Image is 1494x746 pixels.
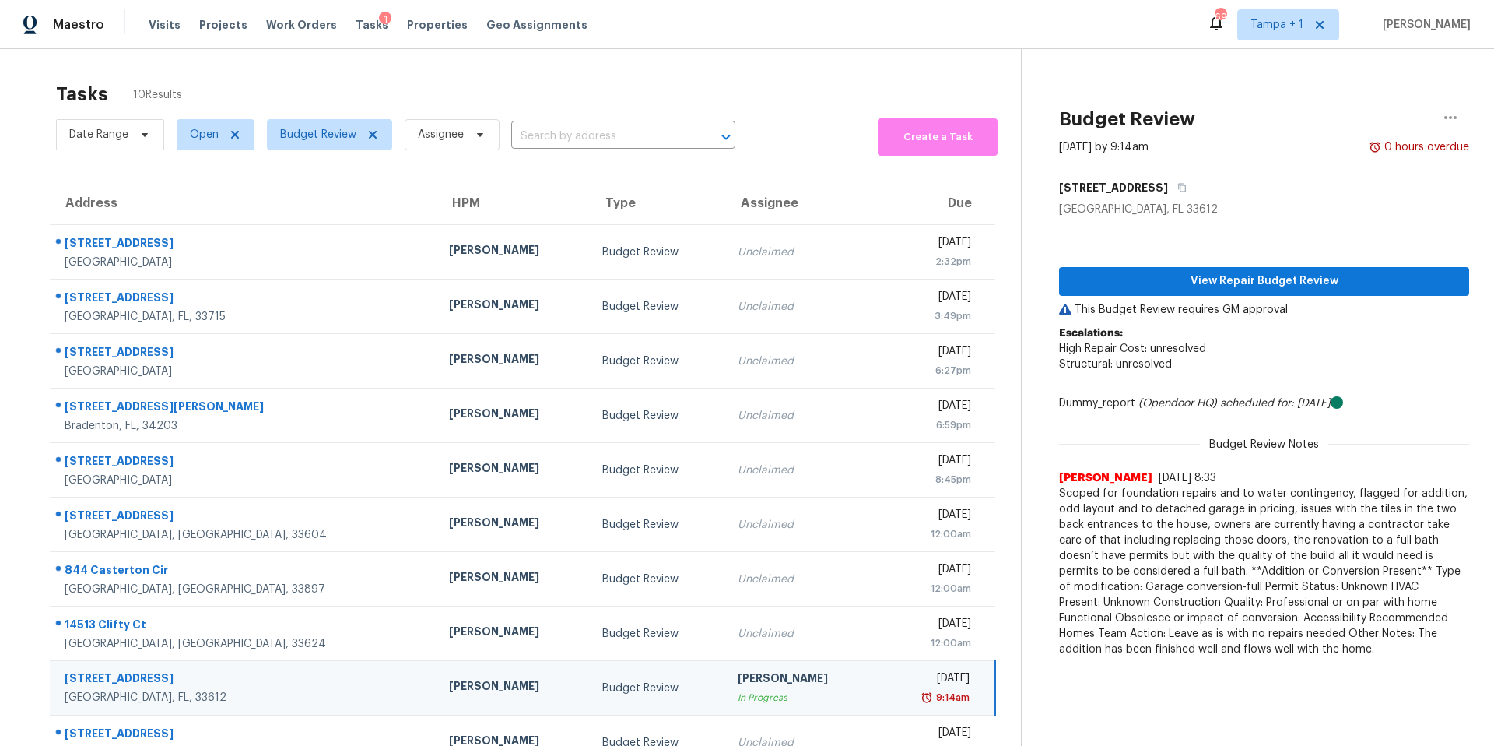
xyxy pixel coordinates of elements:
[65,255,424,270] div: [GEOGRAPHIC_DATA]
[65,418,424,434] div: Bradenton, FL, 34203
[892,725,971,744] div: [DATE]
[892,635,971,651] div: 12:00am
[511,125,692,149] input: Search by address
[1168,174,1189,202] button: Copy Address
[892,670,970,690] div: [DATE]
[878,118,998,156] button: Create a Task
[602,463,713,478] div: Budget Review
[1220,398,1331,409] i: scheduled for: [DATE]
[892,561,971,581] div: [DATE]
[738,463,867,478] div: Unclaimed
[65,309,424,325] div: [GEOGRAPHIC_DATA], FL, 33715
[1059,343,1206,354] span: High Repair Cost: unresolved
[602,245,713,260] div: Budget Review
[418,127,464,143] span: Assignee
[921,690,933,706] img: Overdue Alarm Icon
[738,690,867,706] div: In Progress
[1059,486,1469,657] span: Scoped for foundation repairs and to water contingency, flagged for addition, odd layout and to d...
[738,517,867,533] div: Unclaimed
[892,472,971,487] div: 8:45pm
[50,181,437,225] th: Address
[892,254,971,269] div: 2:32pm
[892,616,971,635] div: [DATE]
[892,452,971,472] div: [DATE]
[65,726,424,745] div: [STREET_ADDRESS]
[892,398,971,417] div: [DATE]
[602,517,713,533] div: Budget Review
[56,86,108,102] h2: Tasks
[1059,470,1152,486] span: [PERSON_NAME]
[449,569,578,589] div: [PERSON_NAME]
[65,527,424,543] div: [GEOGRAPHIC_DATA], [GEOGRAPHIC_DATA], 33604
[1059,139,1149,155] div: [DATE] by 9:14am
[449,297,578,316] div: [PERSON_NAME]
[1138,398,1217,409] i: (Opendoor HQ)
[1059,328,1123,339] b: Escalations:
[738,245,867,260] div: Unclaimed
[1059,267,1469,296] button: View Repair Budget Review
[892,289,971,308] div: [DATE]
[149,17,181,33] span: Visits
[1059,202,1469,217] div: [GEOGRAPHIC_DATA], FL 33612
[602,408,713,424] div: Budget Review
[69,127,128,143] span: Date Range
[280,127,356,143] span: Budget Review
[65,235,424,255] div: [STREET_ADDRESS]
[602,572,713,587] div: Budget Review
[1159,473,1216,484] span: [DATE] 8:33
[1200,437,1328,452] span: Budget Review Notes
[879,181,995,225] th: Due
[65,473,424,488] div: [GEOGRAPHIC_DATA]
[449,515,578,534] div: [PERSON_NAME]
[738,299,867,315] div: Unclaimed
[1059,180,1168,195] h5: [STREET_ADDRESS]
[602,681,713,696] div: Budget Review
[892,343,971,363] div: [DATE]
[602,626,713,642] div: Budget Review
[190,127,219,143] span: Open
[65,582,424,597] div: [GEOGRAPHIC_DATA], [GEOGRAPHIC_DATA], 33897
[356,19,388,30] span: Tasks
[738,354,867,369] div: Unclaimed
[65,636,424,652] div: [GEOGRAPHIC_DATA], [GEOGRAPHIC_DATA], 33624
[892,308,971,324] div: 3:49pm
[1059,359,1172,370] span: Structural: unresolved
[65,290,424,309] div: [STREET_ADDRESS]
[892,417,971,433] div: 6:59pm
[53,17,104,33] span: Maestro
[715,126,737,148] button: Open
[1071,272,1457,291] span: View Repair Budget Review
[449,406,578,425] div: [PERSON_NAME]
[65,399,424,418] div: [STREET_ADDRESS][PERSON_NAME]
[65,453,424,473] div: [STREET_ADDRESS]
[738,670,867,690] div: [PERSON_NAME]
[65,364,424,379] div: [GEOGRAPHIC_DATA]
[486,17,587,33] span: Geo Assignments
[602,299,713,315] div: Budget Review
[1381,139,1469,155] div: 0 hours overdue
[892,234,971,254] div: [DATE]
[1369,139,1381,155] img: Overdue Alarm Icon
[449,678,578,698] div: [PERSON_NAME]
[1250,17,1303,33] span: Tampa + 1
[407,17,468,33] span: Properties
[1377,17,1471,33] span: [PERSON_NAME]
[65,344,424,364] div: [STREET_ADDRESS]
[892,526,971,542] div: 12:00am
[1059,111,1195,127] h2: Budget Review
[133,87,182,103] span: 10 Results
[449,460,578,480] div: [PERSON_NAME]
[449,242,578,262] div: [PERSON_NAME]
[590,181,725,225] th: Type
[65,617,424,636] div: 14513 Clifty Ct
[449,624,578,643] div: [PERSON_NAME]
[738,408,867,424] div: Unclaimed
[266,17,337,33] span: Work Orders
[725,181,879,225] th: Assignee
[892,363,971,378] div: 6:27pm
[933,690,970,706] div: 9:14am
[738,572,867,587] div: Unclaimed
[65,508,424,527] div: [STREET_ADDRESS]
[602,354,713,369] div: Budget Review
[437,181,591,225] th: HPM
